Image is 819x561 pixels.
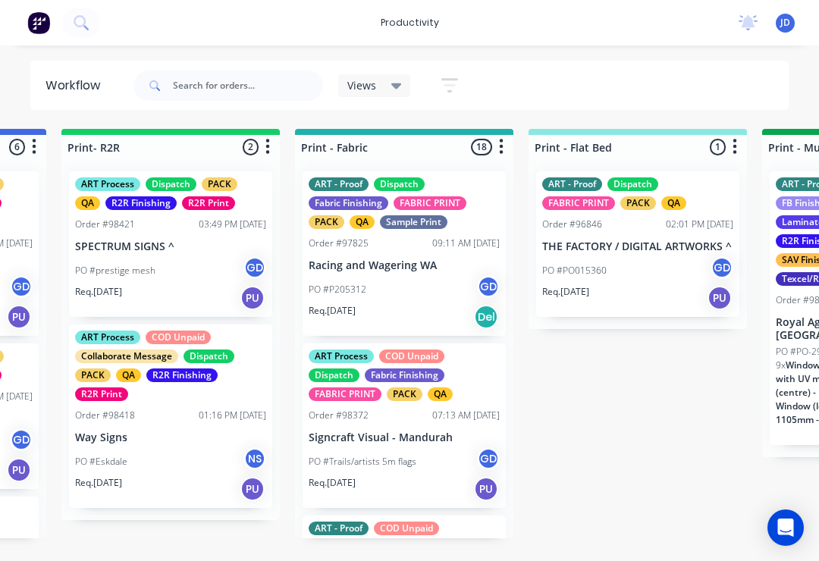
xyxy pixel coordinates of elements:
div: GD [477,447,500,470]
div: COD Unpaid [146,331,211,344]
p: PO #Eskdale [75,455,127,469]
div: Order #96846 [542,218,602,231]
span: 9 x [776,359,786,371]
div: GD [243,256,266,279]
div: PACK [309,215,344,229]
div: Fabric Finishing [365,368,444,382]
p: SPECTRUM SIGNS ^ [75,240,266,253]
p: PO #Trails/artists 5m flags [309,455,416,469]
p: PO #P205312 [309,283,366,296]
div: PACK [620,196,656,210]
div: Open Intercom Messenger [767,509,804,546]
div: ART - Proof [309,522,369,535]
p: PO #prestige mesh [75,264,155,277]
div: QA [75,196,100,210]
img: Factory [27,11,50,34]
div: ART Process [309,349,374,363]
div: FABRIC PRINT [394,196,466,210]
div: 03:49 PM [DATE] [199,218,266,231]
span: Views [347,77,376,93]
div: PU [708,286,732,310]
p: THE FACTORY / DIGITAL ARTWORKS ^ [542,240,733,253]
div: productivity [373,11,447,34]
div: ART - Proof [542,177,602,191]
p: Req. [DATE] [75,476,122,490]
div: 09:11 AM [DATE] [432,237,500,250]
div: NS [243,447,266,470]
div: ART ProcessCOD UnpaidCollaborate MessageDispatchPACKQAR2R FinishingR2R PrintOrder #9841801:16 PM ... [69,324,272,508]
div: ART - ProofDispatchFabric FinishingFABRIC PRINTPACKQASample PrintOrder #9782509:11 AM [DATE]Racin... [303,171,506,336]
div: R2R Print [182,196,235,210]
p: Req. [DATE] [309,304,356,318]
div: PU [474,477,498,501]
div: QA [428,387,453,401]
input: Search for orders... [173,71,323,101]
div: GD [711,256,733,279]
div: PU [7,305,31,329]
div: GD [10,275,33,298]
p: PO #PO015360 [542,264,607,277]
p: Way Signs [75,431,266,444]
div: PACK [202,177,237,191]
div: Collaborate Message [75,349,178,363]
div: PU [7,458,31,482]
p: Req. [DATE] [542,285,589,299]
div: COD Unpaid [374,522,439,535]
div: Sample Print [380,215,447,229]
div: PACK [387,387,422,401]
div: R2R Print [75,387,128,401]
div: 01:16 PM [DATE] [199,409,266,422]
div: 02:01 PM [DATE] [666,218,733,231]
div: R2R Finishing [146,368,218,382]
div: FABRIC PRINT [542,196,615,210]
div: PU [240,477,265,501]
div: R2R Finishing [105,196,177,210]
div: Dispatch [607,177,658,191]
div: GD [10,428,33,451]
div: Workflow [45,77,108,95]
div: ART - ProofDispatchFABRIC PRINTPACKQAOrder #9684602:01 PM [DATE]THE FACTORY / DIGITAL ARTWORKS ^P... [536,171,739,317]
div: Order #98421 [75,218,135,231]
div: Del [474,305,498,329]
div: ART ProcessCOD UnpaidDispatchFabric FinishingFABRIC PRINTPACKQAOrder #9837207:13 AM [DATE]Signcra... [303,343,506,508]
div: Order #98418 [75,409,135,422]
div: COD Unpaid [379,349,444,363]
div: QA [350,215,375,229]
div: 07:13 AM [DATE] [432,409,500,422]
div: GD [477,275,500,298]
span: JD [780,16,790,30]
div: ART ProcessDispatchPACKQAR2R FinishingR2R PrintOrder #9842103:49 PM [DATE]SPECTRUM SIGNS ^PO #pre... [69,171,272,317]
div: Dispatch [374,177,425,191]
p: Req. [DATE] [75,285,122,299]
div: ART Process [75,177,140,191]
div: ART - Proof [309,177,369,191]
div: QA [116,368,141,382]
p: Signcraft Visual - Mandurah [309,431,500,444]
div: Order #98372 [309,409,369,422]
div: Dispatch [184,349,234,363]
div: Dispatch [309,368,359,382]
div: QA [661,196,686,210]
div: PU [240,286,265,310]
div: FABRIC PRINT [309,387,381,401]
div: PACK [75,368,111,382]
div: Order #97825 [309,237,369,250]
div: Fabric Finishing [309,196,388,210]
div: ART Process [75,331,140,344]
p: Req. [DATE] [309,476,356,490]
p: Racing and Wagering WA [309,259,500,272]
div: Dispatch [146,177,196,191]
